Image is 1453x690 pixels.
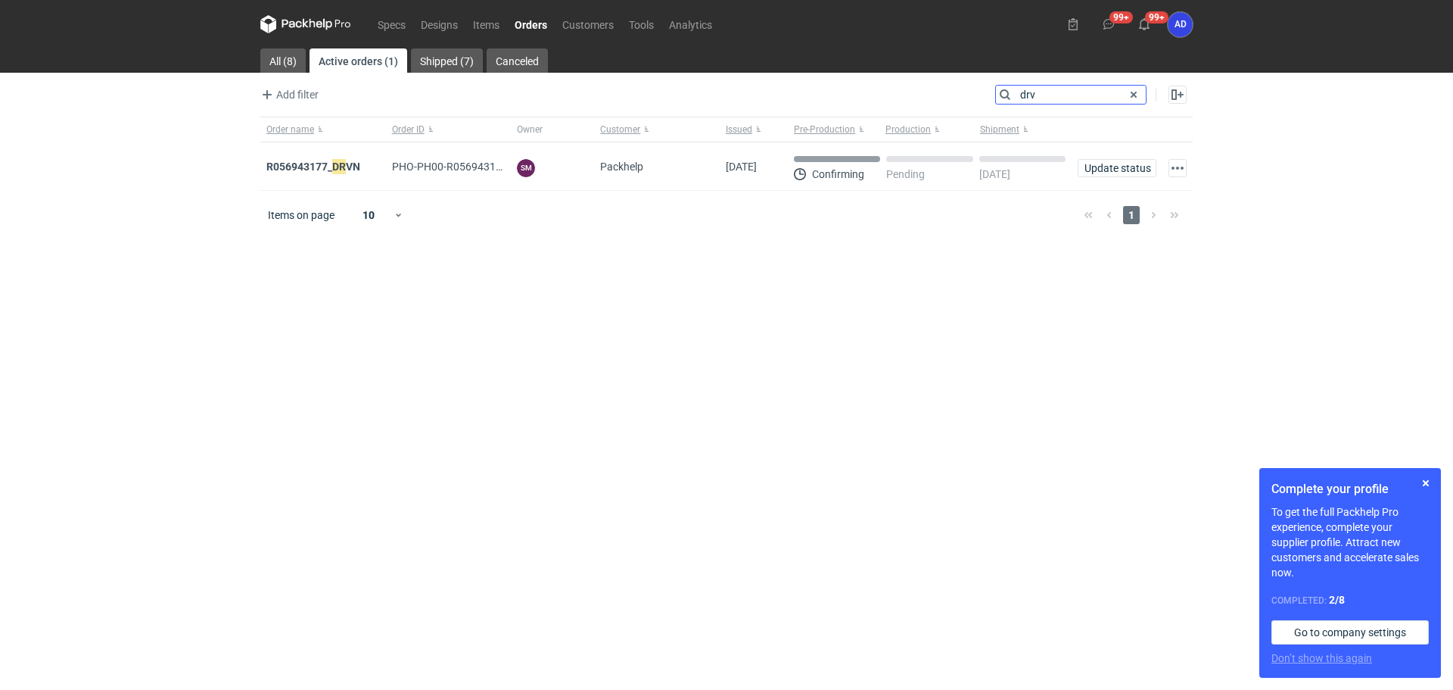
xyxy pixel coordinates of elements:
[266,123,314,136] span: Order name
[882,117,977,142] button: Production
[885,123,931,136] span: Production
[788,117,882,142] button: Pre-Production
[886,168,925,180] p: Pending
[726,161,757,173] span: 25/09/2025
[1417,474,1435,492] button: Skip for now
[487,48,548,73] a: Canceled
[266,158,360,175] a: R056943177_DRVN
[1168,159,1187,177] button: Actions
[1271,480,1429,498] h1: Complete your profile
[1271,592,1429,608] div: Completed:
[260,117,386,142] button: Order name
[1168,12,1193,37] div: Anita Dolczewska
[310,48,407,73] a: Active orders (1)
[1168,12,1193,37] button: AD
[370,15,413,33] a: Specs
[977,117,1072,142] button: Shipment
[344,205,394,226] div: 10
[260,15,351,33] svg: Packhelp Pro
[517,123,543,136] span: Owner
[600,123,640,136] span: Customer
[726,123,752,136] span: Issued
[465,15,507,33] a: Items
[1271,651,1372,666] button: Don’t show this again
[1097,12,1121,36] button: 99+
[268,208,334,223] span: Items on page
[411,48,483,73] a: Shipped (7)
[794,123,855,136] span: Pre-Production
[1329,594,1345,606] strong: 2 / 8
[600,161,643,173] span: Packhelp
[661,15,720,33] a: Analytics
[517,159,535,177] figcaption: SM
[413,15,465,33] a: Designs
[332,158,346,175] em: DR
[392,158,540,175] span: PHO-PH00-R056943177_DRVN
[980,123,1019,136] span: Shipment
[594,117,720,142] button: Customer
[996,86,1146,104] input: Search
[1078,159,1156,177] button: Update status
[258,86,319,104] span: Add filter
[260,48,306,73] a: All (8)
[392,123,425,136] span: Order ID
[1084,163,1150,173] span: Update status
[1271,504,1429,580] p: To get the full Packhelp Pro experience, complete your supplier profile. Attract new customers an...
[621,15,661,33] a: Tools
[257,86,319,104] button: Add filter
[555,15,621,33] a: Customers
[1271,620,1429,645] a: Go to company settings
[812,168,864,180] p: Confirming
[507,15,555,33] a: Orders
[1123,206,1140,224] span: 1
[1132,12,1156,36] button: 99+
[979,168,1010,180] p: [DATE]
[386,117,512,142] button: Order ID
[720,117,788,142] button: Issued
